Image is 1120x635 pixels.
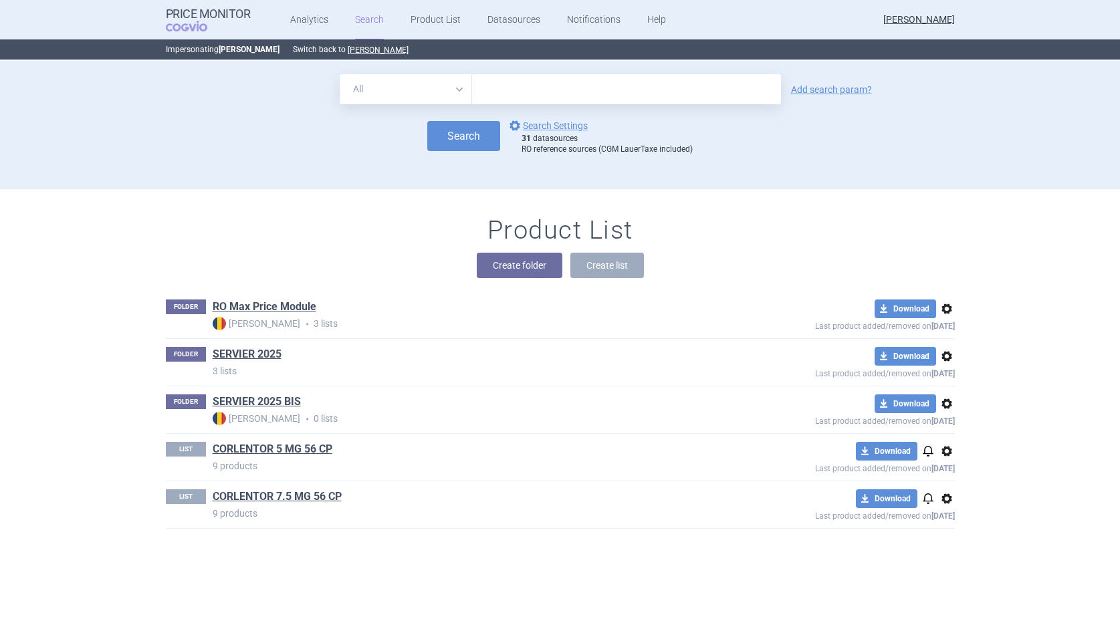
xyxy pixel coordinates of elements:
[300,412,314,426] i: •
[166,7,251,33] a: Price MonitorCOGVIO
[487,215,633,246] h1: Product List
[213,317,226,330] img: RO
[522,134,693,154] div: datasources RO reference sources (CGM LauerTaxe included)
[791,85,872,94] a: Add search param?
[931,464,955,473] strong: [DATE]
[522,134,531,143] strong: 31
[931,416,955,426] strong: [DATE]
[213,489,342,507] h1: CORLENTOR 7.5 MG 56 CP
[213,442,332,457] a: CORLENTOR 5 MG 56 CP
[166,21,226,31] span: COGVIO
[300,317,314,331] i: •
[718,508,955,521] p: Last product added/removed on
[507,118,588,134] a: Search Settings
[213,394,301,412] h1: SERVIER 2025 BIS
[213,299,316,317] h1: RO Max Price Module
[213,507,718,520] p: 9 products
[875,394,936,413] button: Download
[213,364,718,378] p: 3 lists
[718,318,955,331] p: Last product added/removed on
[718,461,955,473] p: Last product added/removed on
[213,442,332,459] h1: CORLENTOR 5 MG 56 CP
[348,45,409,55] button: [PERSON_NAME]
[213,412,300,425] strong: [PERSON_NAME]
[166,299,206,314] p: FOLDER
[213,347,282,364] h1: SERVIER 2025
[931,369,955,378] strong: [DATE]
[477,253,562,278] button: Create folder
[166,7,251,21] strong: Price Monitor
[875,347,936,366] button: Download
[718,366,955,378] p: Last product added/removed on
[213,317,718,331] p: 3 lists
[875,299,936,318] button: Download
[856,442,917,461] button: Download
[427,121,500,151] button: Search
[718,413,955,426] p: Last product added/removed on
[213,394,301,409] a: SERVIER 2025 BIS
[213,412,718,426] p: 0 lists
[213,412,226,425] img: RO
[570,253,644,278] button: Create list
[166,347,206,362] p: FOLDER
[166,39,955,59] p: Impersonating Switch back to
[213,347,282,362] a: SERVIER 2025
[166,442,206,457] p: LIST
[931,322,955,331] strong: [DATE]
[219,45,279,54] strong: [PERSON_NAME]
[213,317,300,330] strong: [PERSON_NAME]
[213,489,342,504] a: CORLENTOR 7.5 MG 56 CP
[213,299,316,314] a: RO Max Price Module
[856,489,917,508] button: Download
[931,511,955,521] strong: [DATE]
[213,459,718,473] p: 9 products
[166,489,206,504] p: LIST
[166,394,206,409] p: FOLDER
